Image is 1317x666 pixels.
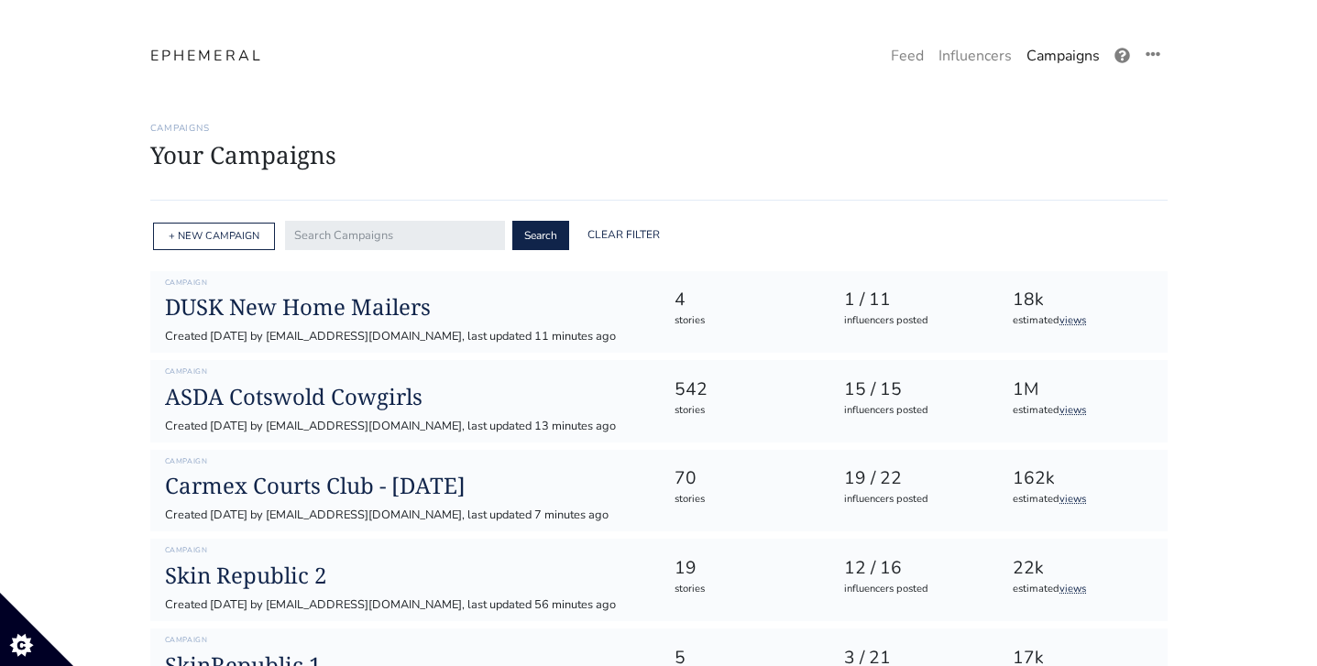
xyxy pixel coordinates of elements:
[1059,403,1086,417] a: views
[576,221,671,250] a: Clear Filter
[165,507,645,524] div: Created [DATE] by [EMAIL_ADDRESS][DOMAIN_NAME], last updated 7 minutes ago
[165,636,645,645] h6: Campaign
[883,38,931,74] a: Feed
[844,465,981,492] div: 19 / 22
[169,229,259,243] a: + NEW CAMPAIGN
[844,582,981,597] div: influencers posted
[1013,582,1149,597] div: estimated
[165,367,645,377] h6: Campaign
[675,377,811,403] div: 542
[844,555,981,582] div: 12 / 16
[165,294,645,321] a: DUSK New Home Mailers
[285,221,505,250] input: Search Campaigns
[675,403,811,419] div: stories
[165,473,645,499] a: Carmex Courts Club - [DATE]
[1013,313,1149,329] div: estimated
[165,418,645,435] div: Created [DATE] by [EMAIL_ADDRESS][DOMAIN_NAME], last updated 13 minutes ago
[150,45,264,67] a: EPHEMERAL
[844,287,981,313] div: 1 / 11
[165,384,645,410] a: ASDA Cotswold Cowgirls
[150,141,1168,169] h1: Your Campaigns
[150,123,1168,134] h6: Campaigns
[1013,492,1149,508] div: estimated
[1059,582,1086,595] a: views
[1059,492,1086,506] a: views
[1013,377,1149,403] div: 1M
[844,403,981,419] div: influencers posted
[675,313,811,329] div: stories
[675,465,811,492] div: 70
[675,492,811,508] div: stories
[1013,287,1149,313] div: 18k
[165,328,645,345] div: Created [DATE] by [EMAIL_ADDRESS][DOMAIN_NAME], last updated 11 minutes ago
[844,313,981,329] div: influencers posted
[1013,555,1149,582] div: 22k
[165,596,645,614] div: Created [DATE] by [EMAIL_ADDRESS][DOMAIN_NAME], last updated 56 minutes ago
[675,555,811,582] div: 19
[165,278,645,288] h6: Campaign
[931,38,1019,74] a: Influencers
[165,457,645,466] h6: Campaign
[165,562,645,589] a: Skin Republic 2
[1013,403,1149,419] div: estimated
[1059,313,1086,327] a: views
[1013,465,1149,492] div: 162k
[844,492,981,508] div: influencers posted
[675,287,811,313] div: 4
[165,546,645,555] h6: Campaign
[1019,38,1107,74] a: Campaigns
[844,377,981,403] div: 15 / 15
[675,582,811,597] div: stories
[512,221,569,250] button: Search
